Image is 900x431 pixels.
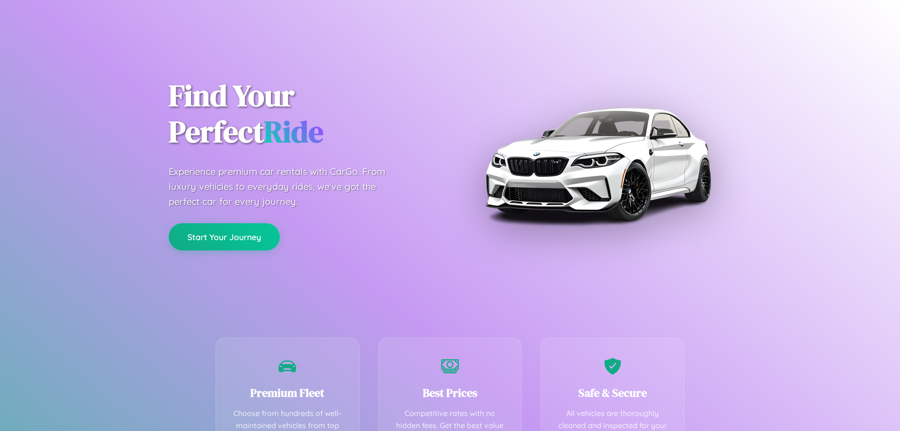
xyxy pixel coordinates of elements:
[169,78,436,150] h1: Find Your Perfect
[264,111,323,152] span: Ride
[169,164,403,209] p: Experience premium car rentals with CarGo. From luxury vehicles to everyday rides, we've got the ...
[555,385,670,401] h3: Safe & Secure
[230,385,345,401] h3: Premium Fleet
[169,223,280,250] button: Start Your Journey
[480,47,715,281] img: Premium BMW car rental vehicle
[393,385,508,401] h3: Best Prices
